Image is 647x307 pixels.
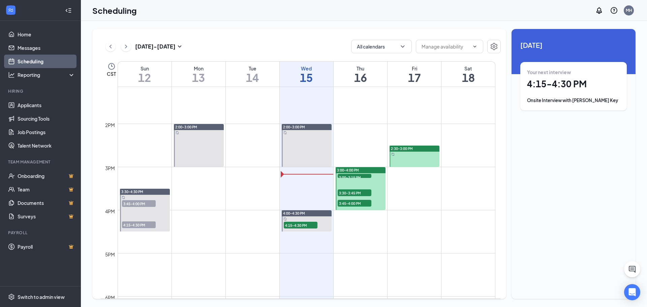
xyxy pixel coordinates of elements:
[18,240,75,253] a: PayrollCrown
[18,139,75,152] a: Talent Network
[283,125,305,129] span: 2:00-3:00 PM
[226,72,279,83] h1: 14
[595,6,603,14] svg: Notifications
[487,40,501,53] button: Settings
[283,131,287,134] svg: Sync
[626,7,632,13] div: MH
[337,168,359,173] span: 3:00-4:00 PM
[490,42,498,51] svg: Settings
[8,159,74,165] div: Team Management
[8,88,74,94] div: Hiring
[334,62,387,87] a: October 16, 2025
[441,62,495,87] a: October 18, 2025
[107,42,114,51] svg: ChevronLeft
[8,294,15,300] svg: Settings
[226,65,279,72] div: Tue
[628,265,636,273] svg: ChatActive
[104,121,116,129] div: 2pm
[18,28,75,41] a: Home
[18,294,65,300] div: Switch to admin view
[472,44,477,49] svg: ChevronDown
[399,43,406,50] svg: ChevronDown
[118,62,172,87] a: October 12, 2025
[18,169,75,183] a: OnboardingCrown
[280,72,333,83] h1: 15
[18,183,75,196] a: TeamCrown
[334,65,387,72] div: Thu
[624,284,640,300] div: Open Intercom Messenger
[391,153,395,156] svg: Sync
[527,78,620,90] h1: 4:15 - 4:30 PM
[338,200,371,207] span: 3:45-4:00 PM
[172,62,225,87] a: October 13, 2025
[118,65,172,72] div: Sun
[121,189,143,194] span: 3:30-4:30 PM
[8,230,74,236] div: Payroll
[283,211,305,216] span: 4:00-4:30 PM
[280,62,333,87] a: October 15, 2025
[18,125,75,139] a: Job Postings
[176,42,184,51] svg: SmallChevronDown
[441,72,495,83] h1: 18
[520,40,627,50] span: [DATE]
[18,41,75,55] a: Messages
[92,5,137,16] h1: Scheduling
[175,125,197,129] span: 2:00-3:00 PM
[391,146,413,151] span: 2:30-3:00 PM
[18,196,75,210] a: DocumentsCrown
[388,62,441,87] a: October 17, 2025
[105,41,116,52] button: ChevronLeft
[121,41,131,52] button: ChevronRight
[104,251,116,258] div: 5pm
[122,221,156,228] span: 4:15-4:30 PM
[118,72,172,83] h1: 12
[284,222,317,228] span: 4:15-4:30 PM
[18,98,75,112] a: Applicants
[122,196,125,199] svg: Sync
[334,72,387,83] h1: 16
[107,70,116,77] span: CST
[18,55,75,68] a: Scheduling
[172,65,225,72] div: Mon
[104,208,116,215] div: 4pm
[610,6,618,14] svg: QuestionInfo
[135,43,176,50] h3: [DATE] - [DATE]
[527,69,620,75] div: Your next interview
[338,189,371,196] span: 3:30-3:45 PM
[283,217,287,221] svg: Sync
[18,71,75,78] div: Reporting
[18,112,75,125] a: Sourcing Tools
[527,97,620,104] div: Onsite Interview with [PERSON_NAME] Key
[226,62,279,87] a: October 14, 2025
[338,174,371,181] span: 3:00-3:15 PM
[65,7,72,14] svg: Collapse
[388,65,441,72] div: Fri
[7,7,14,13] svg: WorkstreamLogo
[624,261,640,277] button: ChatActive
[422,43,469,50] input: Manage availability
[104,164,116,172] div: 3pm
[351,40,412,53] button: All calendarsChevronDown
[176,131,179,134] svg: Sync
[122,200,156,207] span: 3:45-4:00 PM
[388,72,441,83] h1: 17
[172,72,225,83] h1: 13
[123,42,129,51] svg: ChevronRight
[104,294,116,301] div: 6pm
[107,62,116,70] svg: Clock
[280,65,333,72] div: Wed
[18,210,75,223] a: SurveysCrown
[8,71,15,78] svg: Analysis
[441,65,495,72] div: Sat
